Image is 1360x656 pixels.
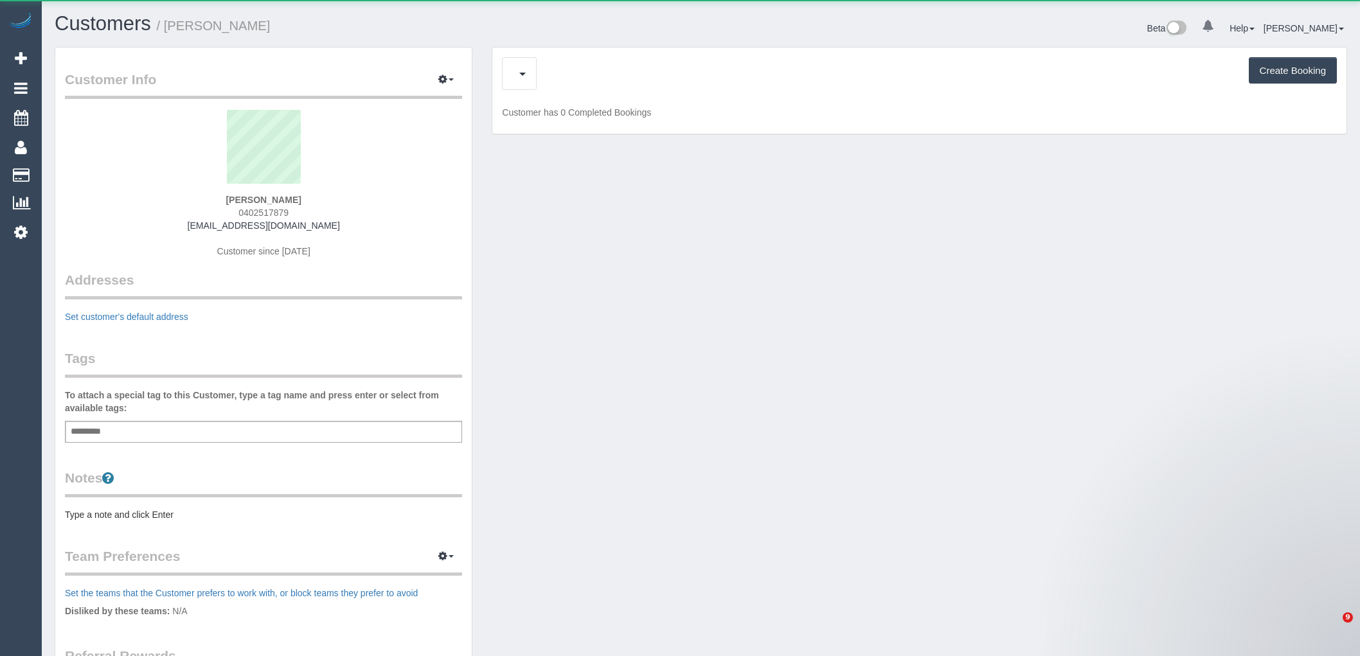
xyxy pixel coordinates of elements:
[65,349,462,378] legend: Tags
[65,70,462,99] legend: Customer Info
[1249,57,1337,84] button: Create Booking
[188,220,340,231] a: [EMAIL_ADDRESS][DOMAIN_NAME]
[65,389,462,414] label: To attach a special tag to this Customer, type a tag name and press enter or select from availabl...
[157,19,271,33] small: / [PERSON_NAME]
[65,605,170,617] label: Disliked by these teams:
[1230,23,1255,33] a: Help
[238,208,289,218] span: 0402517879
[65,547,462,576] legend: Team Preferences
[172,606,187,616] span: N/A
[1316,612,1347,643] iframe: Intercom live chat
[1147,23,1187,33] a: Beta
[1343,612,1353,623] span: 9
[1165,21,1186,37] img: New interface
[217,246,310,256] span: Customer since [DATE]
[55,12,151,35] a: Customers
[1264,23,1344,33] a: [PERSON_NAME]
[502,106,1337,119] p: Customer has 0 Completed Bookings
[65,508,462,521] pre: Type a note and click Enter
[226,195,301,205] strong: [PERSON_NAME]
[8,13,33,31] img: Automaid Logo
[65,468,462,497] legend: Notes
[65,312,188,322] a: Set customer's default address
[65,588,418,598] a: Set the teams that the Customer prefers to work with, or block teams they prefer to avoid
